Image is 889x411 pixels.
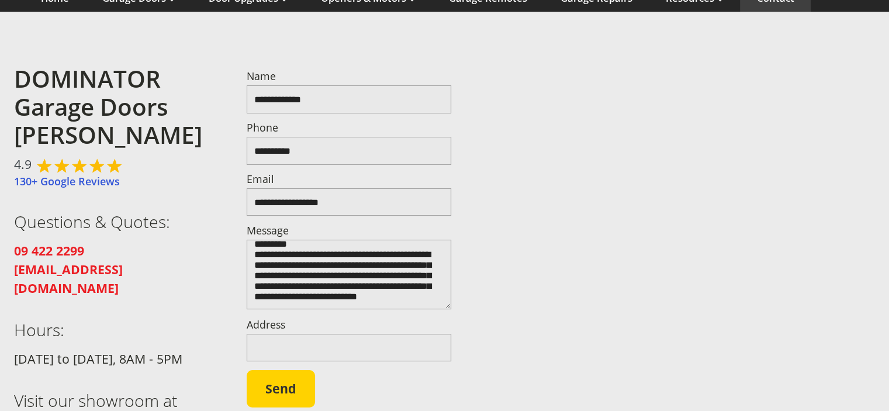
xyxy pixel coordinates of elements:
label: Name [247,71,452,82]
p: [DATE] to [DATE], 8AM - 5PM [14,350,219,368]
h3: Hours: [14,320,219,340]
strong: 09 422 2299 [14,242,84,259]
button: Send [247,370,315,407]
span: 4.9 [14,155,32,174]
a: 130+ Google Reviews [14,174,120,188]
label: Message [247,226,452,236]
a: [EMAIL_ADDRESS][DOMAIN_NAME] [14,261,123,296]
div: Rated 4.9 out of 5, [37,158,124,174]
label: Phone [247,123,452,133]
a: 09 422 2299 [14,243,84,259]
label: Address [247,320,452,330]
h2: DOMINATOR Garage Doors [PERSON_NAME] [14,65,219,150]
h3: Questions & Quotes: [14,212,219,232]
label: Email [247,174,452,185]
